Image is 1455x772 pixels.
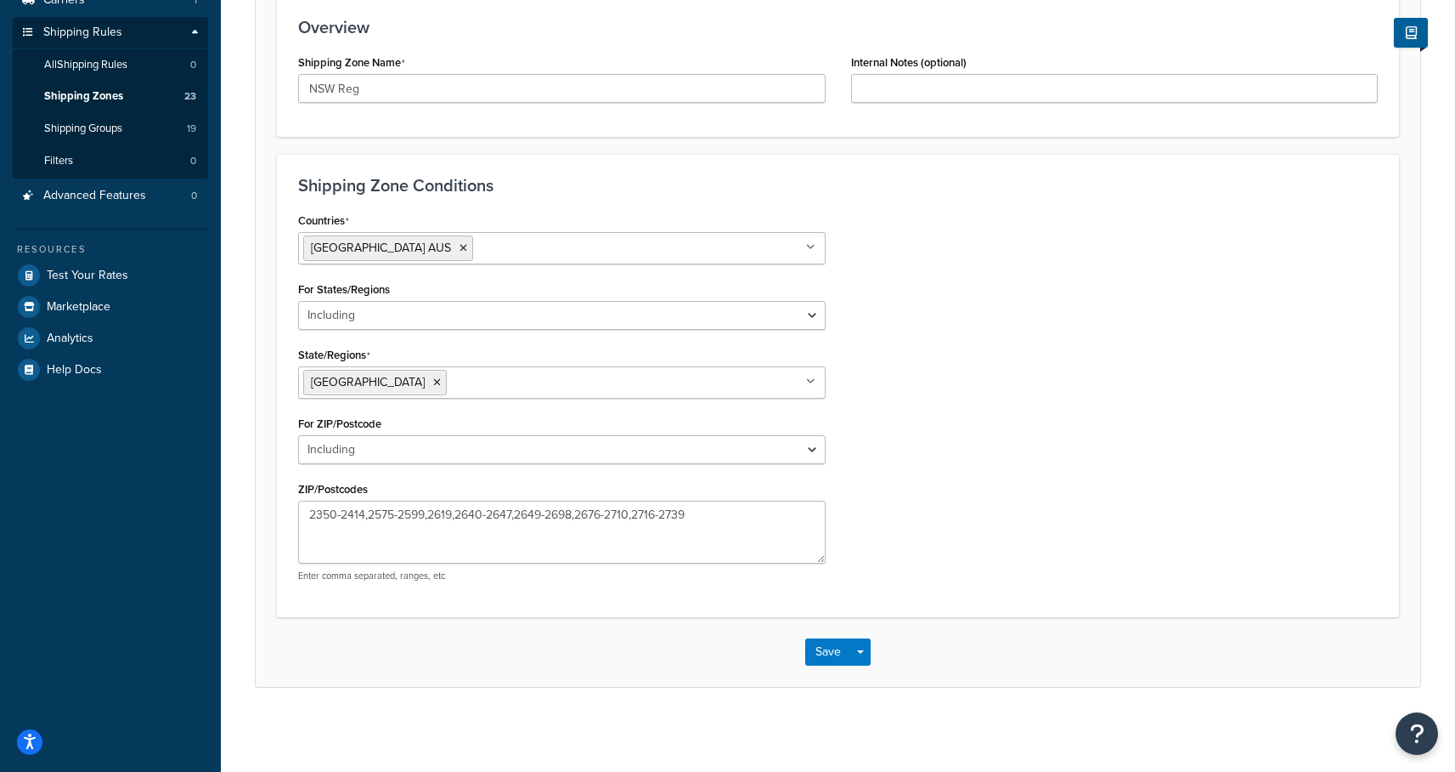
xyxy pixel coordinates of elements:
button: Save [805,639,851,666]
label: ZIP/Postcodes [298,483,368,496]
label: For States/Regions [298,283,390,296]
a: Shipping Rules [13,17,208,48]
a: Advanced Features0 [13,180,208,212]
p: Enter comma separated, ranges, etc [298,570,826,582]
button: Open Resource Center [1396,712,1438,755]
span: Test Your Rates [47,269,128,283]
label: Shipping Zone Name [298,56,405,70]
span: Shipping Rules [43,26,122,40]
span: Filters [44,154,73,168]
h3: Shipping Zone Conditions [298,176,1378,195]
label: State/Regions [298,349,370,362]
span: Advanced Features [43,189,146,203]
li: Shipping Groups [13,113,208,145]
span: Shipping Zones [44,89,123,104]
li: Shipping Rules [13,17,208,179]
a: Marketplace [13,292,208,322]
a: Test Your Rates [13,260,208,291]
span: Help Docs [47,363,102,377]
label: Countries [298,214,349,228]
h3: Overview [298,18,1378,37]
span: [GEOGRAPHIC_DATA] AUS [311,239,451,257]
span: Shipping Groups [44,122,122,136]
label: Internal Notes (optional) [851,56,967,69]
li: Advanced Features [13,180,208,212]
a: Shipping Groups19 [13,113,208,145]
span: 19 [187,122,196,136]
a: Analytics [13,323,208,354]
a: AllShipping Rules0 [13,49,208,81]
a: Help Docs [13,355,208,385]
li: Filters [13,145,208,177]
li: Shipping Zones [13,81,208,112]
textarea: 2350-2414,2575-2599,2619,2640-2647,2649-2698,2676-2710,2716-2739 [298,501,826,564]
div: Resources [13,242,208,257]
span: Marketplace [47,300,110,315]
a: Filters0 [13,145,208,177]
span: [GEOGRAPHIC_DATA] [311,373,425,391]
span: 0 [190,58,196,72]
span: 0 [191,189,197,203]
label: For ZIP/Postcode [298,417,381,430]
a: Shipping Zones23 [13,81,208,112]
span: 23 [184,89,196,104]
span: Analytics [47,332,93,346]
button: Show Help Docs [1394,18,1428,48]
span: All Shipping Rules [44,58,127,72]
span: 0 [190,154,196,168]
